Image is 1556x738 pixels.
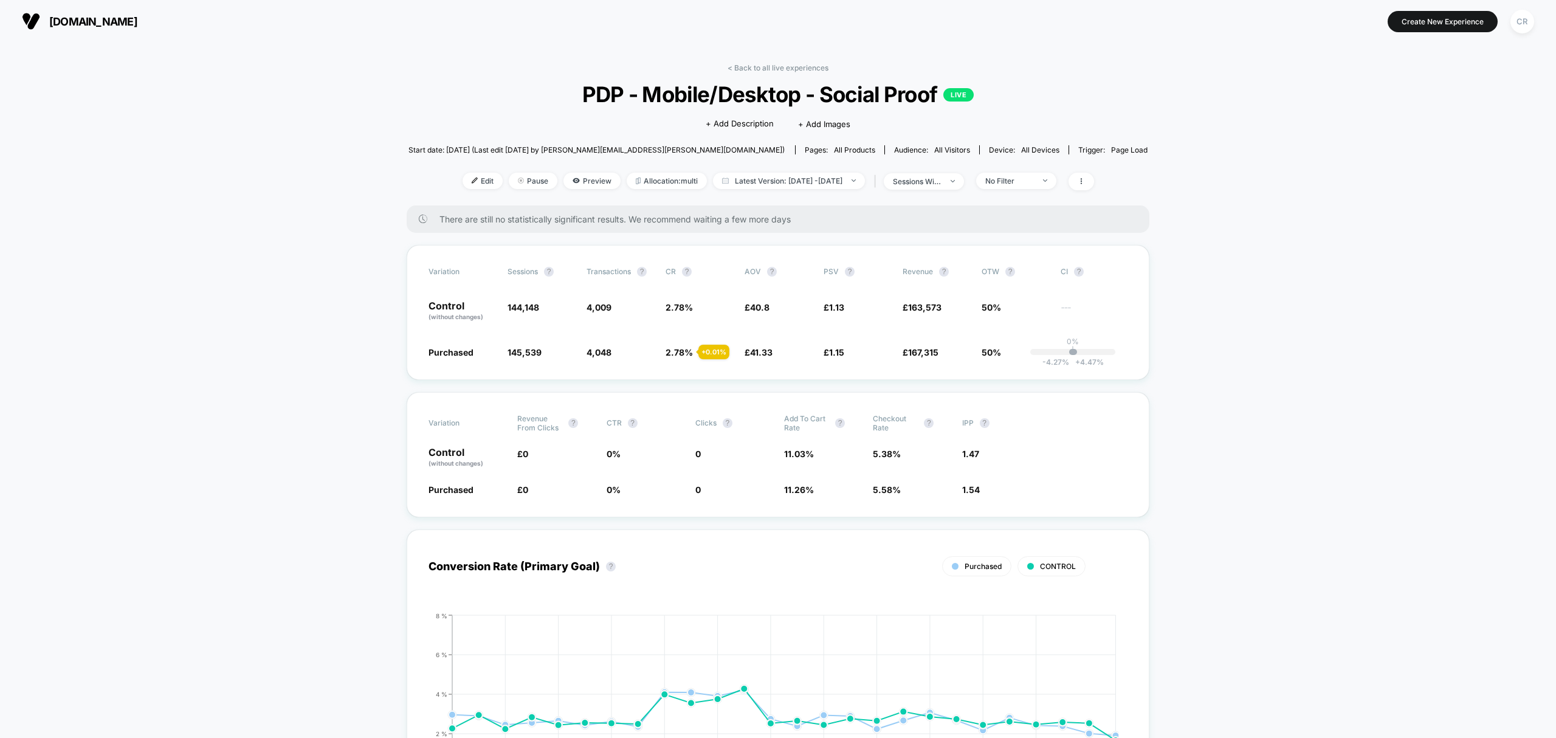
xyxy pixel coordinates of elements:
[982,347,1001,357] span: 50%
[517,485,528,495] span: £
[587,347,611,357] span: 4,048
[49,15,137,28] span: [DOMAIN_NAME]
[723,418,732,428] button: ?
[829,302,844,312] span: 1.13
[852,179,856,182] img: end
[607,449,621,459] span: 0 %
[713,173,865,189] span: Latest Version: [DATE] - [DATE]
[436,729,447,737] tspan: 2 %
[979,145,1069,154] span: Device:
[517,414,562,432] span: Revenue From Clicks
[965,562,1002,571] span: Purchased
[1074,267,1084,277] button: ?
[939,267,949,277] button: ?
[982,267,1048,277] span: OTW
[980,418,990,428] button: ?
[1043,179,1047,182] img: end
[1061,267,1127,277] span: CI
[517,449,528,459] span: £
[429,313,483,320] span: (without changes)
[606,562,616,571] button: ?
[745,302,769,312] span: £
[544,267,554,277] button: ?
[982,302,1001,312] span: 50%
[682,267,692,277] button: ?
[1388,11,1498,32] button: Create New Experience
[568,418,578,428] button: ?
[439,214,1125,224] span: There are still no statistically significant results. We recommend waiting a few more days
[1021,145,1059,154] span: all devices
[805,145,875,154] div: Pages:
[436,612,447,619] tspan: 8 %
[429,414,495,432] span: Variation
[636,178,641,184] img: rebalance
[1067,337,1079,346] p: 0%
[750,347,773,357] span: 41.33
[695,485,701,495] span: 0
[18,12,141,31] button: [DOMAIN_NAME]
[835,418,845,428] button: ?
[429,485,473,495] span: Purchased
[518,178,524,184] img: end
[698,345,729,359] div: + 0.01 %
[446,81,1111,107] span: PDP - Mobile/Desktop - Social Proof
[1072,346,1074,355] p: |
[587,267,631,276] span: Transactions
[1510,10,1534,33] div: CR
[722,178,729,184] img: calendar
[627,173,707,189] span: Allocation: multi
[666,302,693,312] span: 2.78 %
[22,12,40,30] img: Visually logo
[784,485,814,495] span: 11.26 %
[824,302,844,312] span: £
[951,180,955,182] img: end
[607,418,622,427] span: CTR
[829,347,844,357] span: 1.15
[1042,357,1069,367] span: -4.27 %
[666,347,693,357] span: 2.78 %
[873,485,901,495] span: 5.58 %
[750,302,769,312] span: 40.8
[798,119,850,129] span: + Add Images
[767,267,777,277] button: ?
[523,485,528,495] span: 0
[429,347,473,357] span: Purchased
[745,267,761,276] span: AOV
[1005,267,1015,277] button: ?
[962,449,979,459] span: 1.47
[903,347,938,357] span: £
[607,485,621,495] span: 0 %
[408,145,785,154] span: Start date: [DATE] (Last edit [DATE] by [PERSON_NAME][EMAIL_ADDRESS][PERSON_NAME][DOMAIN_NAME])
[1111,145,1148,154] span: Page Load
[429,447,505,468] p: Control
[1078,145,1148,154] div: Trigger:
[429,301,495,322] p: Control
[508,302,539,312] span: 144,148
[706,118,774,130] span: + Add Description
[1040,562,1076,571] span: CONTROL
[985,176,1034,185] div: No Filter
[893,177,942,186] div: sessions with impression
[934,145,970,154] span: All Visitors
[523,449,528,459] span: 0
[429,460,483,467] span: (without changes)
[637,267,647,277] button: ?
[745,347,773,357] span: £
[695,449,701,459] span: 0
[873,414,918,432] span: Checkout Rate
[924,418,934,428] button: ?
[834,145,875,154] span: all products
[1507,9,1538,34] button: CR
[429,267,495,277] span: Variation
[962,418,974,427] span: IPP
[1061,304,1127,322] span: ---
[436,650,447,658] tspan: 6 %
[587,302,611,312] span: 4,009
[903,302,942,312] span: £
[903,267,933,276] span: Revenue
[1075,357,1080,367] span: +
[873,449,901,459] span: 5.38 %
[436,690,447,697] tspan: 4 %
[563,173,621,189] span: Preview
[845,267,855,277] button: ?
